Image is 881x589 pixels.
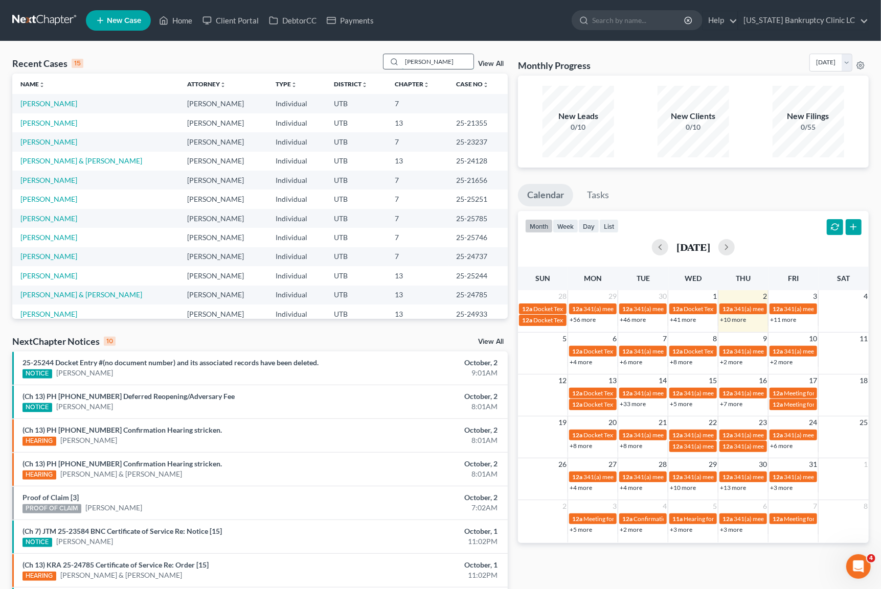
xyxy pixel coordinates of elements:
[20,271,77,280] a: [PERSON_NAME]
[22,358,319,367] a: 25-25244 Docket Entry #(no document number) and its associated records have been deleted.
[583,400,675,408] span: Docket Text: for [PERSON_NAME]
[676,242,710,252] h2: [DATE]
[276,80,297,88] a: Typeunfold_more
[583,347,827,355] span: Docket Text: for [PERSON_NAME] [PERSON_NAME] & [MEDICAL_DATA][PERSON_NAME]
[179,247,268,266] td: [PERSON_NAME]
[773,305,783,313] span: 12a
[291,82,297,88] i: unfold_more
[607,416,618,429] span: 20
[543,122,614,132] div: 0/10
[620,526,642,533] a: +2 more
[762,290,768,302] span: 2
[346,526,497,536] div: October, 1
[712,500,718,512] span: 5
[758,416,768,429] span: 23
[672,473,683,481] span: 12a
[326,171,387,190] td: UTB
[572,400,582,408] span: 12a
[20,156,142,165] a: [PERSON_NAME] & [PERSON_NAME]
[22,560,209,569] a: (Ch 13) KRA 25-24785 Certificate of Service Re: Order [15]
[557,458,568,470] span: 26
[557,290,568,302] span: 28
[553,219,578,233] button: week
[572,431,582,439] span: 12a
[22,403,52,412] div: NOTICE
[670,358,692,366] a: +8 more
[561,333,568,345] span: 5
[734,473,832,481] span: 341(a) meeting for [PERSON_NAME]
[346,492,497,503] div: October, 2
[179,94,268,113] td: [PERSON_NAME]
[570,526,592,533] a: +5 more
[346,469,497,479] div: 8:01AM
[387,113,448,132] td: 13
[220,82,227,88] i: unfold_more
[770,442,793,450] a: +6 more
[684,515,818,523] span: Hearing for [PERSON_NAME] & [PERSON_NAME]
[20,99,77,108] a: [PERSON_NAME]
[583,515,684,523] span: Meeting for Crystal [PERSON_NAME]
[12,57,83,69] div: Recent Cases
[387,304,448,323] td: 13
[612,500,618,512] span: 3
[863,458,869,470] span: 1
[20,290,142,299] a: [PERSON_NAME] & [PERSON_NAME]
[572,515,582,523] span: 12a
[20,252,77,261] a: [PERSON_NAME]
[20,119,77,127] a: [PERSON_NAME]
[570,442,592,450] a: +8 more
[863,500,869,512] span: 8
[387,247,448,266] td: 7
[22,572,56,581] div: HEARING
[572,347,582,355] span: 12a
[773,515,783,523] span: 12a
[634,515,750,523] span: Confirmation hearing for [PERSON_NAME]
[720,316,746,323] a: +10 more
[859,416,869,429] span: 25
[448,132,508,151] td: 25-23237
[720,526,742,533] a: +3 more
[684,305,775,313] span: Docket Text: for [PERSON_NAME]
[478,60,504,67] a: View All
[267,94,326,113] td: Individual
[572,305,582,313] span: 12a
[267,247,326,266] td: Individual
[346,570,497,580] div: 11:02PM
[522,316,532,324] span: 12a
[572,389,582,397] span: 12a
[543,110,614,122] div: New Leads
[607,458,618,470] span: 27
[197,11,264,30] a: Client Portal
[179,266,268,285] td: [PERSON_NAME]
[20,137,77,146] a: [PERSON_NAME]
[672,389,683,397] span: 12a
[457,80,489,88] a: Case Nounfold_more
[561,500,568,512] span: 2
[722,442,733,450] span: 12a
[622,347,632,355] span: 12a
[670,484,696,491] a: +10 more
[773,122,844,132] div: 0/55
[518,59,591,72] h3: Monthly Progress
[658,458,668,470] span: 28
[703,11,737,30] a: Help
[525,219,553,233] button: month
[326,94,387,113] td: UTB
[859,333,869,345] span: 11
[846,554,871,579] iframe: Intercom live chat
[533,305,679,313] span: Docket Text: for [PERSON_NAME] & [PERSON_NAME]
[20,310,77,318] a: [PERSON_NAME]
[720,400,742,408] a: +7 more
[599,219,619,233] button: list
[672,515,683,523] span: 11a
[634,431,786,439] span: 341(a) meeting for [PERSON_NAME] & [PERSON_NAME]
[362,82,368,88] i: unfold_more
[518,184,573,206] a: Calendar
[578,184,618,206] a: Tasks
[179,209,268,228] td: [PERSON_NAME]
[620,358,642,366] a: +6 more
[346,459,497,469] div: October, 2
[808,374,818,387] span: 17
[583,389,729,397] span: Docket Text: for [PERSON_NAME] & [PERSON_NAME]
[326,266,387,285] td: UTB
